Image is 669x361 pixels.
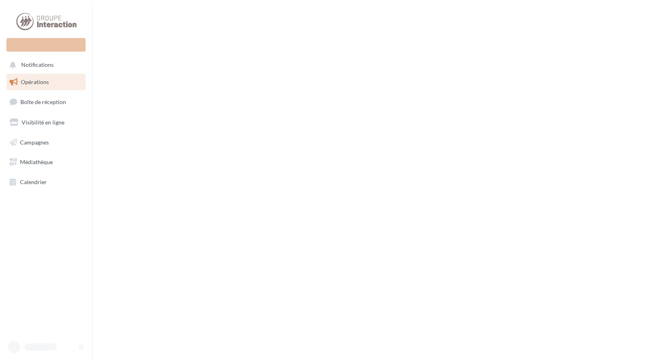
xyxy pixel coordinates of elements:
[20,158,53,165] span: Médiathèque
[5,134,87,151] a: Campagnes
[21,62,54,68] span: Notifications
[5,154,87,170] a: Médiathèque
[20,178,47,185] span: Calendrier
[5,93,87,110] a: Boîte de réception
[5,114,87,131] a: Visibilité en ligne
[22,119,64,126] span: Visibilité en ligne
[20,98,66,105] span: Boîte de réception
[5,174,87,191] a: Calendrier
[20,138,49,145] span: Campagnes
[5,74,87,90] a: Opérations
[21,78,49,85] span: Opérations
[6,38,86,52] div: Nouvelle campagne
